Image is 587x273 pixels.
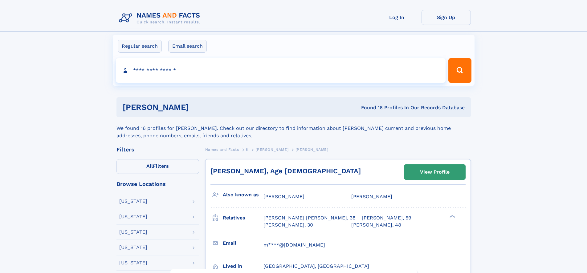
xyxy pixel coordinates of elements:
[351,222,401,228] a: [PERSON_NAME], 48
[119,260,147,265] div: [US_STATE]
[275,104,465,111] div: Found 16 Profiles In Our Records Database
[296,147,328,152] span: [PERSON_NAME]
[263,263,369,269] span: [GEOGRAPHIC_DATA], [GEOGRAPHIC_DATA]
[119,245,147,250] div: [US_STATE]
[263,194,304,199] span: [PERSON_NAME]
[223,261,263,271] h3: Lived in
[263,222,313,228] a: [PERSON_NAME], 30
[119,230,147,235] div: [US_STATE]
[246,146,249,153] a: K
[116,58,446,83] input: search input
[404,165,465,179] a: View Profile
[351,194,392,199] span: [PERSON_NAME]
[116,181,199,187] div: Browse Locations
[116,10,205,26] img: Logo Names and Facts
[263,215,356,221] a: [PERSON_NAME] [PERSON_NAME], 38
[168,40,207,53] label: Email search
[223,238,263,248] h3: Email
[119,214,147,219] div: [US_STATE]
[372,10,422,25] a: Log In
[246,147,249,152] span: K
[362,215,411,221] a: [PERSON_NAME], 59
[420,165,450,179] div: View Profile
[422,10,471,25] a: Sign Up
[205,146,239,153] a: Names and Facts
[210,167,361,175] a: [PERSON_NAME], Age [DEMOGRAPHIC_DATA]
[146,163,153,169] span: All
[116,159,199,174] label: Filters
[223,190,263,200] h3: Also known as
[448,215,455,219] div: ❯
[448,58,471,83] button: Search Button
[223,213,263,223] h3: Relatives
[119,199,147,204] div: [US_STATE]
[255,147,288,152] span: [PERSON_NAME]
[118,40,162,53] label: Regular search
[116,147,199,152] div: Filters
[123,103,275,111] h1: [PERSON_NAME]
[255,146,288,153] a: [PERSON_NAME]
[116,117,471,139] div: We found 16 profiles for [PERSON_NAME]. Check out our directory to find information about [PERSON...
